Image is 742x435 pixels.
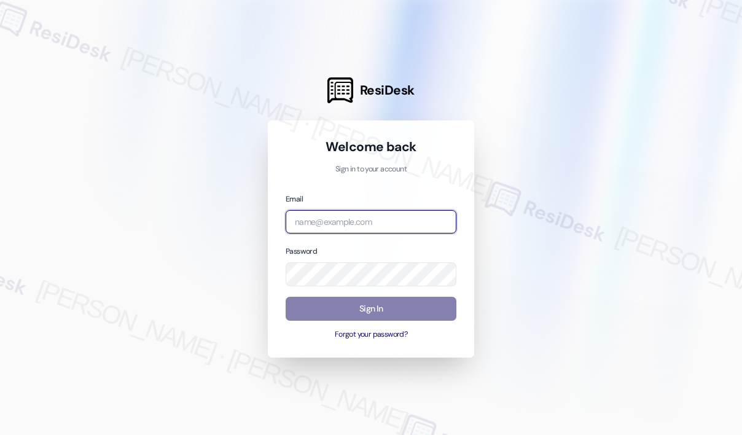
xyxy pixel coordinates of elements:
[286,246,317,256] label: Password
[286,329,456,340] button: Forgot your password?
[360,82,415,99] span: ResiDesk
[286,138,456,155] h1: Welcome back
[327,77,353,103] img: ResiDesk Logo
[286,164,456,175] p: Sign in to your account
[286,297,456,321] button: Sign In
[286,210,456,234] input: name@example.com
[286,194,303,204] label: Email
